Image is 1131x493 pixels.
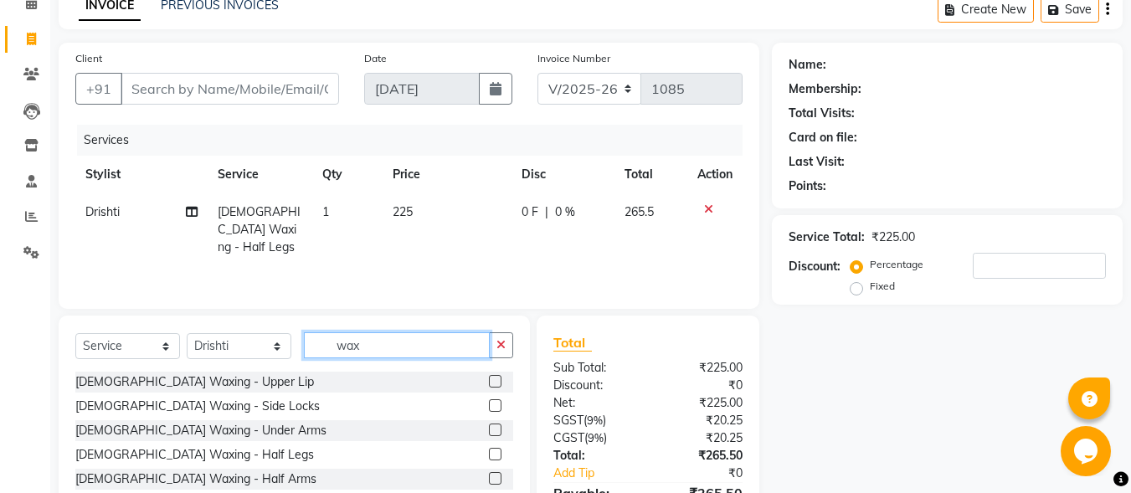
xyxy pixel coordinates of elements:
label: Percentage [870,257,923,272]
span: 0 F [522,203,538,221]
div: [DEMOGRAPHIC_DATA] Waxing - Upper Lip [75,373,314,391]
div: Net: [541,394,648,412]
div: Total: [541,447,648,465]
div: ₹265.50 [648,447,755,465]
div: ₹225.00 [871,229,915,246]
div: ₹20.25 [648,412,755,429]
th: Service [208,156,313,193]
div: ₹20.25 [648,429,755,447]
input: Search or Scan [304,332,490,358]
div: ₹225.00 [648,359,755,377]
div: Service Total: [789,229,865,246]
div: Sub Total: [541,359,648,377]
a: Add Tip [541,465,666,482]
div: Last Visit: [789,153,845,171]
label: Date [364,51,387,66]
span: 265.5 [625,204,654,219]
span: [DEMOGRAPHIC_DATA] Waxing - Half Legs [218,204,301,254]
label: Invoice Number [537,51,610,66]
div: Total Visits: [789,105,855,122]
div: ₹225.00 [648,394,755,412]
th: Stylist [75,156,208,193]
span: CGST [553,430,584,445]
th: Action [687,156,743,193]
div: Name: [789,56,826,74]
div: [DEMOGRAPHIC_DATA] Waxing - Half Arms [75,470,316,488]
label: Fixed [870,279,895,294]
th: Qty [312,156,383,193]
th: Disc [512,156,614,193]
div: Services [77,125,755,156]
div: [DEMOGRAPHIC_DATA] Waxing - Under Arms [75,422,326,439]
div: ₹0 [666,465,756,482]
span: 9% [588,431,604,444]
span: 0 % [555,203,575,221]
span: SGST [553,413,583,428]
span: 225 [393,204,413,219]
div: Discount: [541,377,648,394]
div: [DEMOGRAPHIC_DATA] Waxing - Half Legs [75,446,314,464]
span: 1 [322,204,329,219]
div: Points: [789,177,826,195]
div: Discount: [789,258,841,275]
span: 9% [587,413,603,427]
label: Client [75,51,102,66]
div: ₹0 [648,377,755,394]
div: Membership: [789,80,861,98]
div: ( ) [541,412,648,429]
button: +91 [75,73,122,105]
div: ( ) [541,429,648,447]
input: Search by Name/Mobile/Email/Code [121,73,339,105]
div: [DEMOGRAPHIC_DATA] Waxing - Side Locks [75,398,320,415]
iframe: chat widget [1061,426,1114,476]
div: Card on file: [789,129,857,146]
th: Total [614,156,687,193]
span: Drishti [85,204,120,219]
th: Price [383,156,512,193]
span: | [545,203,548,221]
span: Total [553,334,592,352]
